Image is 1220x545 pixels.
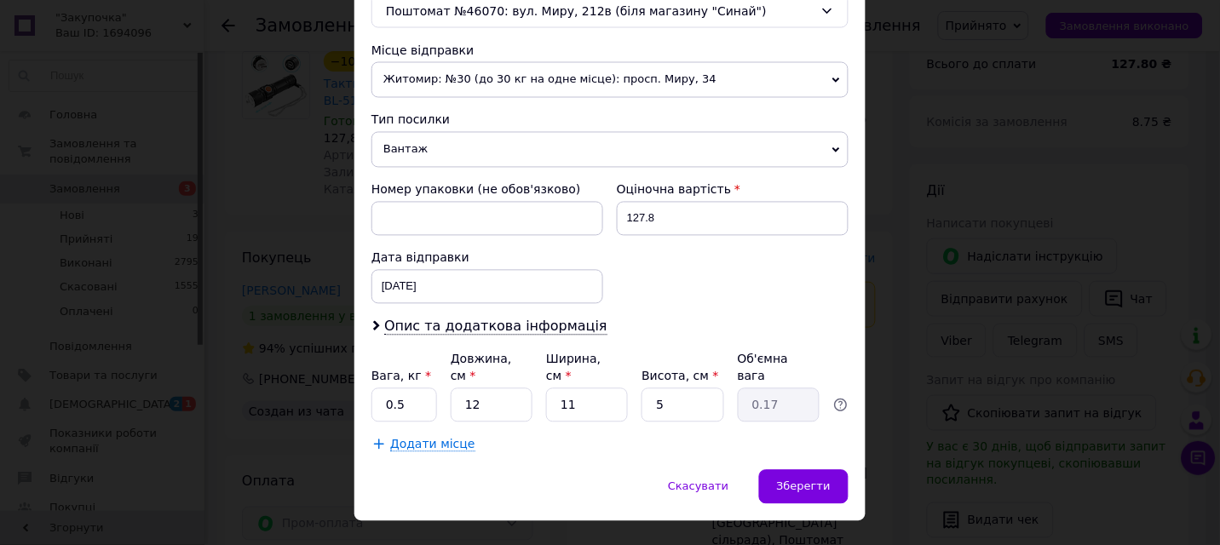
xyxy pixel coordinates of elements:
[642,370,718,383] label: Висота, см
[617,181,849,198] div: Оціночна вартість
[371,250,603,267] div: Дата відправки
[738,351,820,385] div: Об'ємна вага
[371,43,475,57] span: Місце відправки
[451,353,512,383] label: Довжина, см
[668,480,728,493] span: Скасувати
[371,370,431,383] label: Вага, кг
[384,318,607,336] span: Опис та додаткова інформація
[371,181,603,198] div: Номер упаковки (не обов'язково)
[546,353,601,383] label: Ширина, см
[371,62,849,98] span: Житомир: №30 (до 30 кг на одне місце): просп. Миру, 34
[390,438,475,452] span: Додати місце
[371,113,450,127] span: Тип посилки
[777,480,831,493] span: Зберегти
[371,132,849,168] span: Вантаж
